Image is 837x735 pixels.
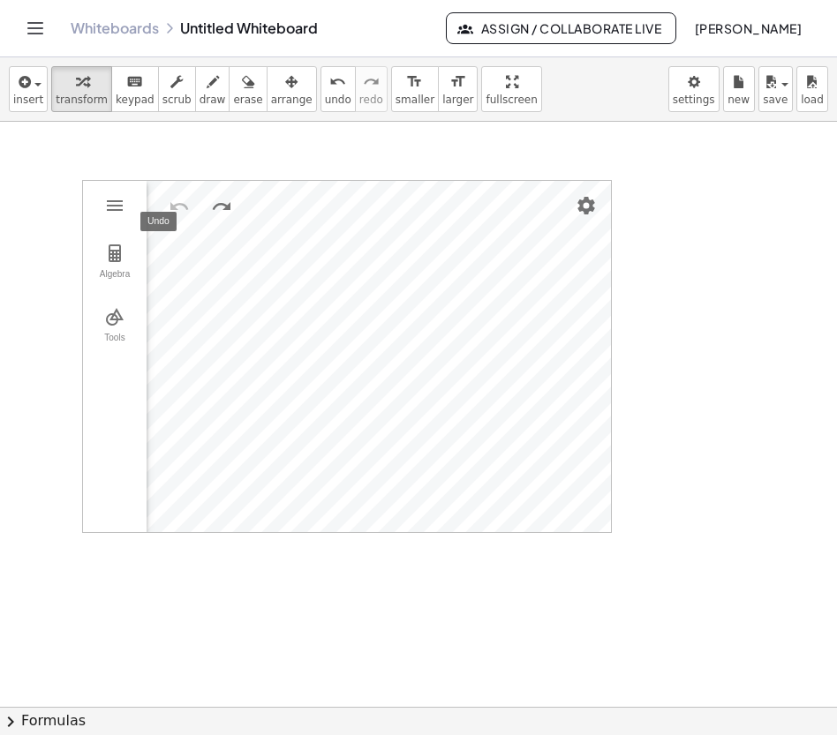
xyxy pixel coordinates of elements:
[200,94,226,106] span: draw
[486,94,537,106] span: fullscreen
[21,14,49,42] button: Toggle navigation
[320,66,356,112] button: undoundo
[728,94,750,106] span: new
[56,94,108,106] span: transform
[481,66,541,112] button: fullscreen
[680,12,816,44] button: [PERSON_NAME]
[723,66,755,112] button: new
[449,71,466,93] i: format_size
[51,66,112,112] button: transform
[82,180,612,533] div: Geometry
[162,94,192,106] span: scrub
[267,66,317,112] button: arrange
[461,20,661,36] span: Assign / Collaborate Live
[359,94,383,106] span: redo
[71,19,159,37] a: Whiteboards
[763,94,788,106] span: save
[329,71,346,93] i: undo
[438,66,478,112] button: format_sizelarger
[158,66,196,112] button: scrub
[668,66,720,112] button: settings
[87,333,143,357] div: Tools
[126,71,143,93] i: keyboard
[801,94,824,106] span: load
[442,94,473,106] span: larger
[13,94,43,106] span: insert
[325,94,351,106] span: undo
[9,66,48,112] button: insert
[116,94,155,106] span: keypad
[396,94,434,106] span: smaller
[694,20,802,36] span: [PERSON_NAME]
[391,66,439,112] button: format_sizesmaller
[195,66,230,112] button: draw
[355,66,388,112] button: redoredo
[363,71,380,93] i: redo
[796,66,828,112] button: load
[147,181,611,532] canvas: Graphics View 1
[206,191,238,222] button: Redo
[758,66,793,112] button: save
[87,269,143,294] div: Algebra
[163,191,195,222] button: Undo
[271,94,313,106] span: arrange
[446,12,676,44] button: Assign / Collaborate Live
[406,71,423,93] i: format_size
[673,94,715,106] span: settings
[229,66,267,112] button: erase
[570,190,602,221] button: Settings
[111,66,159,112] button: keyboardkeypad
[233,94,262,106] span: erase
[104,195,125,216] img: Main Menu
